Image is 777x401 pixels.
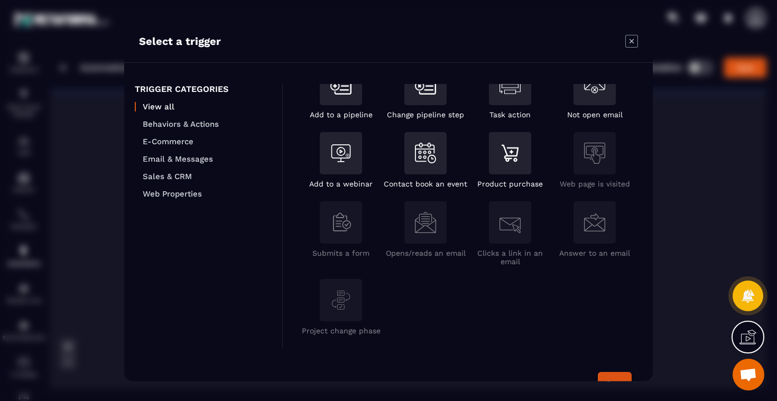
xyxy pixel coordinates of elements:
[143,189,272,199] p: Web Properties
[386,249,466,257] p: Opens/reads an email
[143,119,272,129] p: Behaviors & Actions
[499,212,521,233] img: clickEmail.svg
[584,143,605,164] img: webpage.svg
[598,372,632,395] button: Save
[560,180,630,188] p: Web page is visited
[415,143,436,163] img: contactBookAnEvent.svg
[330,143,351,164] img: addToAWebinar.svg
[584,212,605,233] img: answerEmail.svg
[415,73,436,95] img: removeFromList.svg
[139,35,221,48] p: Select a trigger
[143,172,272,181] p: Sales & CRM
[468,249,552,266] p: Clicks a link in an email
[309,180,373,188] p: Add to a webinar
[330,290,351,311] img: projectChangePhase.svg
[143,102,272,111] p: View all
[567,110,623,119] p: Not open email
[559,249,630,257] p: Answer to an email
[489,110,531,119] p: Task action
[330,212,351,233] img: formSubmit.svg
[312,249,369,257] p: Submits a form
[330,73,351,95] img: addToList.svg
[310,110,373,119] p: Add to a pipeline
[584,73,605,95] img: notOpenEmail.svg
[143,137,272,146] p: E-Commerce
[499,73,521,95] img: taskAction.svg
[477,180,543,188] p: Product purchase
[387,110,464,119] p: Change pipeline step
[384,180,467,188] p: Contact book an event
[302,327,381,335] p: Project change phase
[733,359,764,390] div: Ouvrir le chat
[143,154,272,164] p: Email & Messages
[415,212,436,233] img: readMail.svg
[499,143,521,164] img: productPurchase.svg
[135,84,272,94] p: TRIGGER CATEGORIES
